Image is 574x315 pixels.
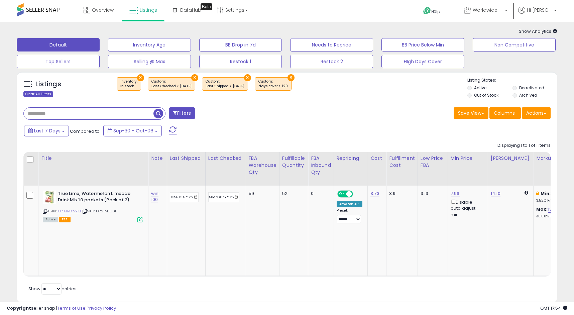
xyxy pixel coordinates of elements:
[489,107,521,119] button: Columns
[258,79,288,89] span: Custom:
[288,74,295,81] button: ×
[423,7,431,15] i: Get Help
[451,190,460,197] a: 7.96
[205,152,246,186] th: CSV column name: cust_attr_2_Last Checked
[474,85,486,91] label: Active
[23,91,53,97] div: Clear All Filters
[474,92,498,98] label: Out of Stock
[151,190,158,203] a: win 100
[140,7,157,13] span: Listings
[43,191,56,204] img: 31cj3UERaQL._SL40_.jpg
[290,38,373,51] button: Needs to Reprice
[370,155,383,162] div: Cost
[522,107,551,119] button: Actions
[421,155,445,169] div: Low Price FBA
[113,127,153,134] span: Sep-30 - Oct-06
[58,191,139,205] b: True Lime, Watermelon Limeade Drink Mix 10 packets (Pack of 2)
[451,198,483,218] div: Disable auto adjust min
[258,84,288,89] div: days cover > 120
[451,155,485,162] div: Min Price
[541,190,551,197] b: Min:
[199,38,282,51] button: BB Drop in 7d
[59,217,71,222] span: FBA
[282,191,303,197] div: 52
[370,190,379,197] a: 3.73
[35,80,61,89] h5: Listings
[381,38,464,51] button: BB Price Below Min
[103,125,162,136] button: Sep-30 - Oct-06
[7,305,31,311] strong: Copyright
[536,206,548,212] b: Max:
[169,107,195,119] button: Filters
[108,55,191,68] button: Selling @ Max
[7,305,116,312] div: seller snap | |
[540,305,567,311] span: 2025-10-14 17:54 GMT
[519,85,544,91] label: Deactivated
[57,305,86,311] a: Terms of Use
[137,74,144,81] button: ×
[206,79,244,89] span: Custom:
[518,7,557,22] a: Hi [PERSON_NAME]
[43,217,58,222] span: All listings currently available for purchase on Amazon
[249,191,274,197] div: 59
[191,74,198,81] button: ×
[180,7,201,13] span: DataHub
[311,191,329,197] div: 0
[454,107,488,119] button: Save View
[548,206,562,213] a: 138.34
[56,208,81,214] a: B07KJMY52Q
[206,84,244,89] div: Last Shipped < [DATE]
[92,7,114,13] span: Overview
[381,55,464,68] button: HIgh Days Cover
[208,155,243,162] div: Last Checked
[244,74,251,81] button: ×
[389,155,415,169] div: Fulfillment Cost
[249,155,276,176] div: FBA Warehouse Qty
[431,9,440,14] span: Help
[87,305,116,311] a: Privacy Policy
[338,191,346,197] span: ON
[108,38,191,51] button: Inventory Age
[170,155,203,162] div: Last Shipped
[519,28,557,34] span: Show Analytics
[151,84,192,89] div: Last Checked < [DATE]
[497,142,551,149] div: Displaying 1 to 1 of 1 items
[28,286,77,292] span: Show: entries
[120,84,137,89] div: in stock
[120,79,137,89] span: Inventory :
[282,155,305,169] div: Fulfillable Quantity
[34,127,61,134] span: Last 7 Days
[519,92,537,98] label: Archived
[337,201,363,207] div: Amazon AI *
[43,191,143,222] div: ASIN:
[389,191,413,197] div: 3.9
[290,55,373,68] button: Restock 2
[199,55,282,68] button: Restock 1
[70,128,101,134] span: Compared to:
[24,125,69,136] button: Last 7 Days
[151,155,164,162] div: Note
[17,38,100,51] button: Default
[527,7,552,13] span: Hi [PERSON_NAME]
[494,110,515,116] span: Columns
[421,191,443,197] div: 3.13
[551,190,558,197] a: 7.51
[352,191,362,197] span: OFF
[151,79,192,89] span: Custom:
[201,3,212,10] div: Tooltip anchor
[473,7,503,13] span: WorldwideSuperStore
[491,155,531,162] div: [PERSON_NAME]
[473,38,556,51] button: Non Competitive
[337,208,363,223] div: Preset:
[311,155,331,176] div: FBA inbound Qty
[467,77,557,84] p: Listing States:
[418,2,453,22] a: Help
[491,190,500,197] a: 14.10
[17,55,100,68] button: Top Sellers
[41,155,145,162] div: Title
[82,208,118,214] span: | SKU: DR2IMJU8PI
[167,152,205,186] th: CSV column name: cust_attr_1_Last Shipped
[337,155,365,162] div: Repricing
